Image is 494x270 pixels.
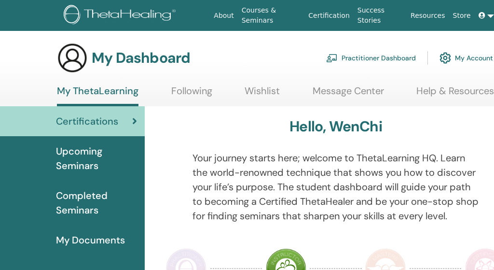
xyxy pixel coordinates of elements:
[313,85,384,104] a: Message Center
[56,233,125,247] span: My Documents
[192,151,480,223] p: Your journey starts here; welcome to ThetaLearning HQ. Learn the world-renowned technique that sh...
[304,7,353,25] a: Certification
[407,7,449,25] a: Resources
[289,118,382,135] h3: Hello, WenChi
[238,1,305,29] a: Courses & Seminars
[416,85,494,104] a: Help & Resources
[326,47,416,69] a: Practitioner Dashboard
[56,114,118,128] span: Certifications
[354,1,407,29] a: Success Stories
[449,7,475,25] a: Store
[210,7,237,25] a: About
[57,85,138,106] a: My ThetaLearning
[56,188,137,217] span: Completed Seminars
[439,50,451,66] img: cog.svg
[171,85,212,104] a: Following
[92,49,190,67] h3: My Dashboard
[57,43,88,73] img: generic-user-icon.jpg
[56,144,137,173] span: Upcoming Seminars
[245,85,280,104] a: Wishlist
[326,54,338,62] img: chalkboard-teacher.svg
[439,47,493,69] a: My Account
[64,5,179,27] img: logo.png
